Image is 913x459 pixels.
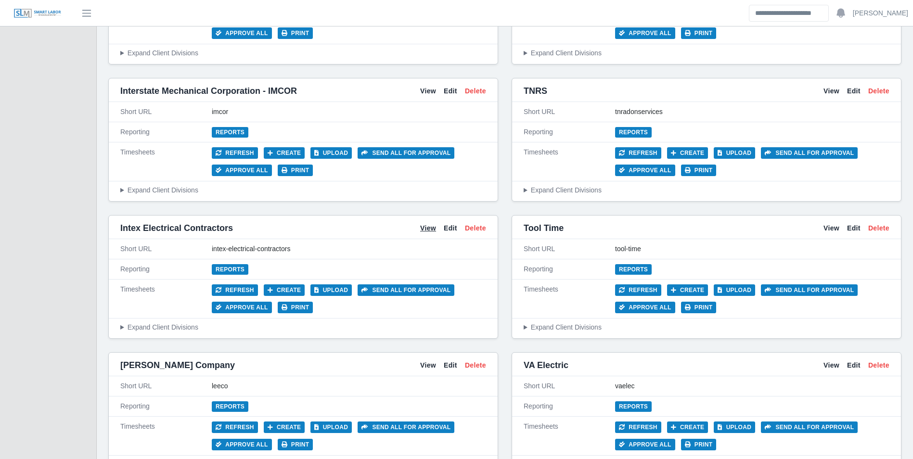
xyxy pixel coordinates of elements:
[615,27,675,39] button: Approve All
[524,84,547,98] span: TNRS
[524,358,568,372] span: VA Electric
[761,421,858,433] button: Send all for approval
[420,86,436,96] a: View
[278,302,313,313] button: Print
[465,86,486,96] a: Delete
[681,439,717,450] button: Print
[310,284,352,296] button: Upload
[212,27,272,39] button: Approve All
[212,107,486,117] div: imcor
[524,107,615,117] div: Short URL
[681,302,717,313] button: Print
[524,185,889,195] summary: Expand Client Divisions
[615,244,889,254] div: tool-time
[120,84,297,98] span: Interstate Mechanical Corporation - IMCOR
[847,360,861,370] a: Edit
[615,284,661,296] button: Refresh
[212,284,258,296] button: Refresh
[823,223,839,233] a: View
[120,185,486,195] summary: Expand Client Divisions
[853,8,908,18] a: [PERSON_NAME]
[120,284,212,313] div: Timesheets
[667,284,708,296] button: Create
[524,264,615,274] div: Reporting
[823,360,839,370] a: View
[749,5,829,22] input: Search
[212,302,272,313] button: Approve All
[615,165,675,176] button: Approve All
[847,223,861,233] a: Edit
[120,322,486,332] summary: Expand Client Divisions
[524,127,615,137] div: Reporting
[465,223,486,233] a: Delete
[615,439,675,450] button: Approve All
[667,147,708,159] button: Create
[264,147,305,159] button: Create
[120,264,212,274] div: Reporting
[120,107,212,117] div: Short URL
[524,244,615,254] div: Short URL
[120,401,212,411] div: Reporting
[278,27,313,39] button: Print
[465,360,486,370] a: Delete
[212,244,486,254] div: intex-electrical-contractors
[524,147,615,176] div: Timesheets
[358,284,454,296] button: Send all for approval
[524,221,564,235] span: Tool Time
[868,360,889,370] a: Delete
[212,147,258,159] button: Refresh
[120,244,212,254] div: Short URL
[212,421,258,433] button: Refresh
[714,421,755,433] button: Upload
[615,107,889,117] div: tnradonservices
[120,147,212,176] div: Timesheets
[761,147,858,159] button: Send all for approval
[761,284,858,296] button: Send all for approval
[310,421,352,433] button: Upload
[212,439,272,450] button: Approve All
[615,401,652,412] a: Reports
[615,421,661,433] button: Refresh
[667,421,708,433] button: Create
[264,284,305,296] button: Create
[120,358,235,372] span: [PERSON_NAME] Company
[120,381,212,391] div: Short URL
[681,27,717,39] button: Print
[524,381,615,391] div: Short URL
[615,264,652,275] a: Reports
[120,221,233,235] span: Intex Electrical Contractors
[444,360,457,370] a: Edit
[868,86,889,96] a: Delete
[681,165,717,176] button: Print
[615,381,889,391] div: vaelec
[120,48,486,58] summary: Expand Client Divisions
[278,439,313,450] button: Print
[823,86,839,96] a: View
[524,421,615,450] div: Timesheets
[524,401,615,411] div: Reporting
[444,86,457,96] a: Edit
[615,127,652,138] a: Reports
[714,147,755,159] button: Upload
[120,127,212,137] div: Reporting
[615,147,661,159] button: Refresh
[264,421,305,433] button: Create
[524,284,615,313] div: Timesheets
[868,223,889,233] a: Delete
[13,8,62,19] img: SLM Logo
[358,421,454,433] button: Send all for approval
[212,401,248,412] a: Reports
[524,48,889,58] summary: Expand Client Divisions
[120,421,212,450] div: Timesheets
[420,360,436,370] a: View
[714,284,755,296] button: Upload
[212,381,486,391] div: leeco
[615,302,675,313] button: Approve All
[420,223,436,233] a: View
[444,223,457,233] a: Edit
[358,147,454,159] button: Send all for approval
[847,86,861,96] a: Edit
[524,322,889,332] summary: Expand Client Divisions
[212,264,248,275] a: Reports
[212,165,272,176] button: Approve All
